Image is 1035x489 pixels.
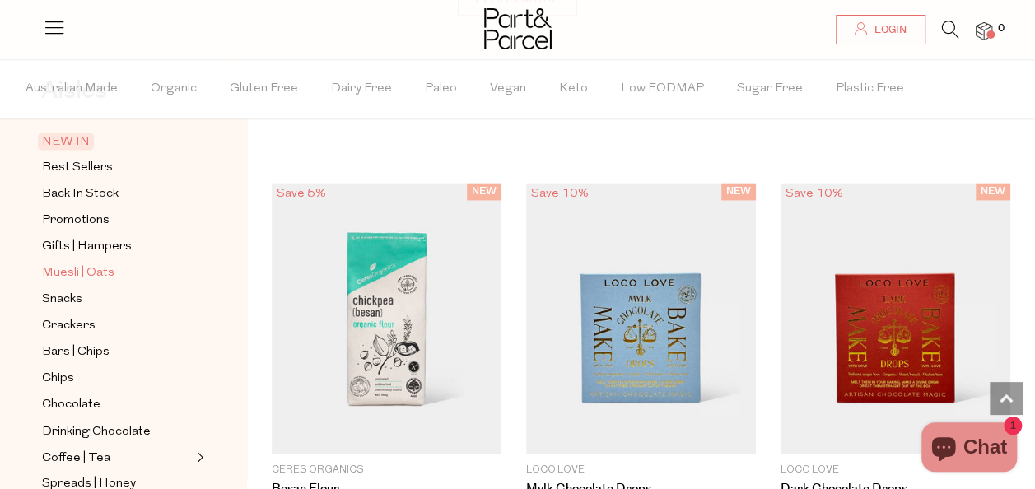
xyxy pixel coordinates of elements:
span: Chocolate [42,395,100,415]
span: Drinking Chocolate [42,421,151,441]
span: Gluten Free [230,60,298,118]
img: Mylk Chocolate Drops [526,183,756,454]
img: Besan Flour [272,183,501,454]
a: Drinking Chocolate [42,421,192,441]
span: Chips [42,369,74,389]
span: Back In Stock [42,184,119,204]
a: Best Sellers [42,157,192,178]
span: Bars | Chips [42,342,110,362]
a: Promotions [42,210,192,231]
p: Loco Love [781,462,1010,477]
span: Vegan [490,60,526,118]
a: Bars | Chips [42,342,192,362]
a: Login [836,15,925,44]
span: Paleo [425,60,457,118]
a: Coffee | Tea [42,447,192,468]
div: Save 5% [272,183,331,205]
span: Sugar Free [737,60,803,118]
span: NEW [976,183,1010,200]
img: Part&Parcel [484,8,552,49]
a: 0 [976,22,992,40]
a: Snacks [42,289,192,310]
span: Dairy Free [331,60,392,118]
span: Snacks [42,290,82,310]
a: Chocolate [42,394,192,415]
inbox-online-store-chat: Shopify online store chat [916,422,1022,476]
span: Plastic Free [836,60,904,118]
a: NEW IN [42,132,192,151]
span: Low FODMAP [621,60,704,118]
span: 0 [994,21,1009,36]
span: Coffee | Tea [42,448,110,468]
span: Promotions [42,211,110,231]
a: Crackers [42,315,192,336]
span: NEW [467,183,501,200]
p: Ceres Organics [272,462,501,477]
a: Back In Stock [42,184,192,204]
a: Muesli | Oats [42,263,192,283]
span: NEW IN [38,133,94,150]
span: Keto [559,60,588,118]
img: Dark Chocolate Drops [781,183,1010,454]
span: Best Sellers [42,158,113,178]
span: Australian Made [26,60,118,118]
div: Save 10% [526,183,594,205]
span: Organic [151,60,197,118]
p: Loco Love [526,462,756,477]
span: Gifts | Hampers [42,237,132,257]
div: Save 10% [781,183,848,205]
a: Chips [42,368,192,389]
span: Login [870,23,907,37]
a: Gifts | Hampers [42,236,192,257]
span: Crackers [42,316,96,336]
button: Expand/Collapse Coffee | Tea [193,447,204,467]
span: Muesli | Oats [42,263,114,283]
span: NEW [721,183,756,200]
